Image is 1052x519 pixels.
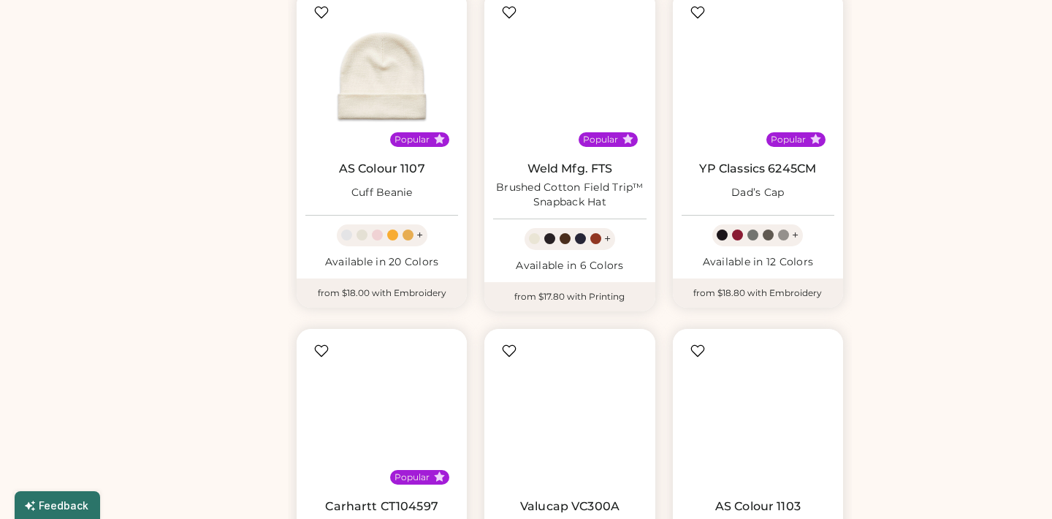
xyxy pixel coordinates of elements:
[520,499,620,514] a: Valucap VC300A
[394,471,430,483] div: Popular
[325,499,438,514] a: Carhartt CT104597
[622,134,633,145] button: Popular Style
[771,134,806,145] div: Popular
[604,231,611,247] div: +
[731,186,784,200] div: Dad’s Cap
[493,259,646,273] div: Available in 6 Colors
[394,134,430,145] div: Popular
[434,134,445,145] button: Popular Style
[493,181,646,210] div: Brushed Cotton Field Trip™ Snapback Hat
[792,227,798,243] div: +
[339,162,425,176] a: AS Colour 1107
[682,255,834,270] div: Available in 12 Colors
[297,279,467,308] div: from $18.00 with Embroidery
[583,134,618,145] div: Popular
[305,338,458,490] img: Carhartt CT104597 Watch Cap 2.0
[484,282,655,311] div: from $17.80 with Printing
[416,227,423,243] div: +
[682,338,834,490] img: AS Colour 1103 Finn Five Panel Cap
[434,471,445,482] button: Popular Style
[305,255,458,270] div: Available in 20 Colors
[699,162,816,176] a: YP Classics 6245CM
[715,499,801,514] a: AS Colour 1103
[351,186,413,200] div: Cuff Beanie
[527,162,613,176] a: Weld Mfg. FTS
[810,134,821,145] button: Popular Style
[493,338,646,490] img: Valucap VC300A Adult Bio-Washed Classic Dad’s Cap
[673,279,843,308] div: from $18.80 with Embroidery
